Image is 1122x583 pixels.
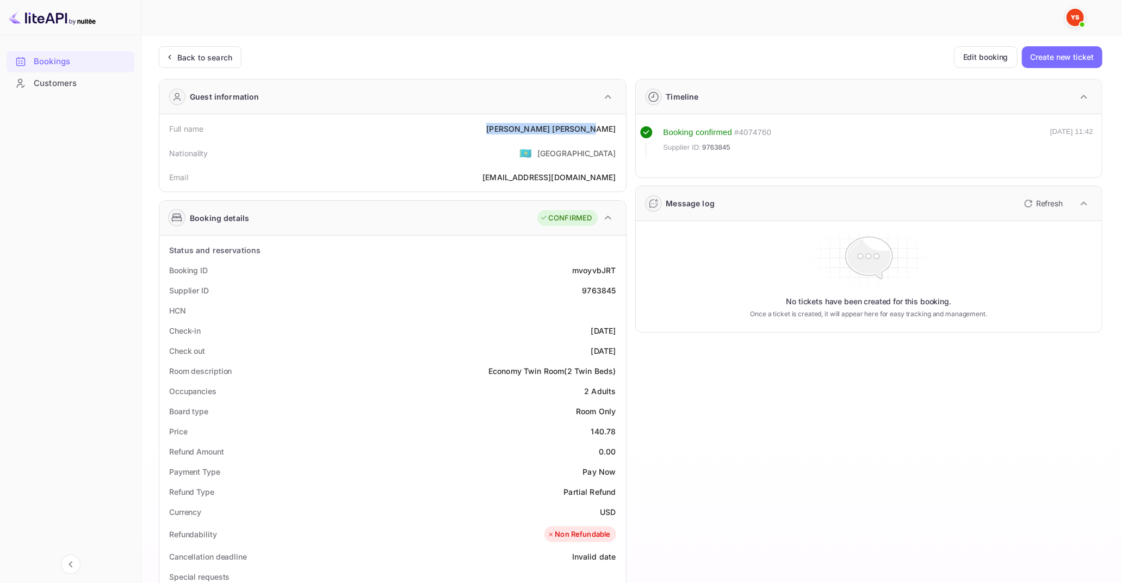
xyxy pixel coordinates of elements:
div: Currency [169,506,201,518]
div: Occupancies [169,385,216,397]
div: [GEOGRAPHIC_DATA] [537,148,616,159]
p: No tickets have been created for this booking. [786,296,951,307]
div: Special requests [169,571,230,582]
div: Refund Type [169,486,214,498]
div: Bookings [34,56,129,68]
button: Collapse navigation [61,555,80,574]
div: Full name [169,123,203,134]
div: 9763845 [582,285,616,296]
div: # 4074760 [734,126,771,139]
a: Bookings [7,51,134,71]
div: Customers [34,77,129,90]
div: [DATE] 11:42 [1050,126,1093,158]
span: United States [519,143,532,163]
div: Bookings [7,51,134,72]
div: Back to search [177,52,232,63]
div: [EMAIL_ADDRESS][DOMAIN_NAME] [482,171,616,183]
div: [DATE] [591,325,616,336]
div: Guest information [190,91,259,102]
div: 0.00 [599,446,616,457]
div: Booking details [190,212,249,224]
div: Nationality [169,148,208,159]
a: Customers [7,73,134,93]
div: [PERSON_NAME] [PERSON_NAME] [486,123,616,134]
div: Price [169,426,188,437]
div: Cancellation deadline [169,551,247,562]
span: Supplier ID: [664,142,702,153]
div: Supplier ID [169,285,209,296]
div: Refundability [169,529,217,540]
div: Status and reservations [169,244,261,256]
div: Payment Type [169,466,220,477]
span: 9763845 [702,142,730,153]
div: Board type [169,406,208,417]
div: Check-in [169,325,201,336]
img: LiteAPI logo [9,9,96,26]
div: Timeline [666,91,699,102]
div: Email [169,171,188,183]
div: USD [600,506,616,518]
div: [DATE] [591,345,616,357]
div: 140.78 [591,426,616,437]
div: Pay Now [582,466,616,477]
div: mvoyvbJRT [572,265,616,276]
button: Edit booking [954,46,1018,68]
div: Room description [169,365,232,377]
p: Once a ticket is created, it will appear here for easy tracking and management. [743,309,995,319]
button: Refresh [1018,195,1067,212]
p: Refresh [1036,198,1063,209]
div: HCN [169,305,186,316]
button: Create new ticket [1022,46,1102,68]
div: 2 Adults [584,385,616,397]
div: Room Only [576,406,616,417]
img: Yandex Support [1067,9,1084,26]
div: Non Refundable [547,529,610,540]
div: Invalid date [572,551,616,562]
div: Partial Refund [563,486,616,498]
div: Message log [666,198,715,209]
div: Check out [169,345,205,357]
div: Refund Amount [169,446,224,457]
div: Booking ID [169,265,208,276]
div: Economy Twin Room(2 Twin Beds) [488,365,616,377]
div: Booking confirmed [664,126,733,139]
div: CONFIRMED [540,213,592,224]
div: Customers [7,73,134,94]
